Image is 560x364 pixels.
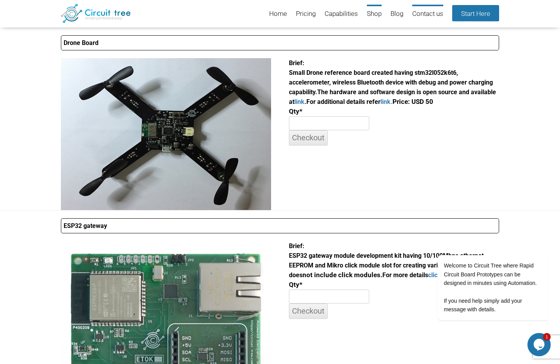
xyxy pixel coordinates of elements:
[289,59,493,96] span: Brief: Small Drone reference board created having stm32l052k6t6, accelerometer, wireless Bluetoot...
[289,130,328,145] input: Checkout
[289,304,328,319] input: Checkout
[391,5,403,24] a: Blog
[289,242,304,250] span: Brief:
[325,5,358,24] a: Capabilities
[289,58,499,145] div: Price: USD 50 Qty
[306,98,392,105] span: For additional details refer
[527,333,552,356] iframe: chat widget
[412,5,443,24] a: Contact us
[269,5,287,24] a: Home
[289,241,499,319] div: not include click modules. Price: USD 30 Qty
[61,4,130,23] img: Circuit Tree
[296,5,316,24] a: Pricing
[380,98,392,105] a: link.
[367,5,382,24] a: Shop
[294,98,304,105] a: link
[382,271,455,279] span: For more details
[452,5,499,21] a: Start Here
[61,35,499,50] summary: Drone Board
[61,218,499,233] summary: ESP32 gateway
[413,185,552,329] iframe: chat widget
[289,242,491,279] span: ESP32 gateway module development kit having 10/100Mbps ethernet, EEPROM and Mikro click module sl...
[289,88,496,105] span: The hardware and software design is open source and available at .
